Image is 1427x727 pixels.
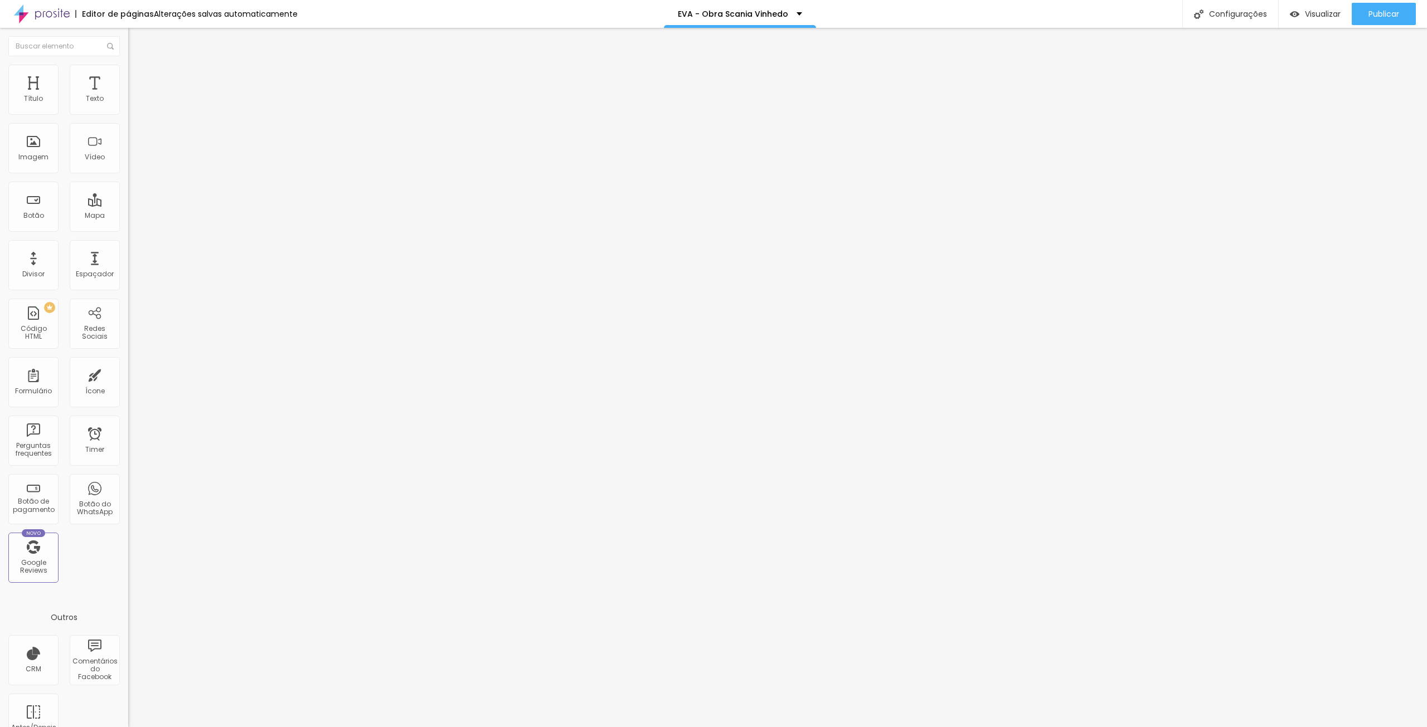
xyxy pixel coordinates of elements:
div: Comentários do Facebook [72,657,117,681]
div: CRM [26,665,41,673]
div: Título [24,95,43,103]
div: Mapa [85,212,105,219]
div: Timer [85,446,104,453]
div: Botão de pagamento [11,497,55,514]
div: Botão [23,212,44,219]
div: Perguntas frequentes [11,442,55,458]
button: Publicar [1352,3,1416,25]
div: Botão do WhatsApp [72,500,117,516]
div: Google Reviews [11,559,55,575]
div: Espaçador [76,270,114,278]
img: view-1.svg [1290,9,1299,19]
div: Vídeo [85,153,105,161]
button: Visualizar [1279,3,1352,25]
span: Visualizar [1305,9,1341,18]
div: Texto [86,95,104,103]
div: Alterações salvas automaticamente [154,10,298,18]
input: Buscar elemento [8,36,120,56]
iframe: Editor [128,28,1427,727]
div: Ícone [85,387,105,395]
span: Publicar [1368,9,1399,18]
div: Formulário [15,387,52,395]
p: EVA - Obra Scania Vinhedo [678,10,788,18]
div: Editor de páginas [75,10,154,18]
div: Redes Sociais [72,325,117,341]
div: Imagem [18,153,48,161]
div: Código HTML [11,325,55,341]
div: Novo [22,529,46,537]
img: Icone [107,43,114,50]
div: Divisor [22,270,45,278]
img: Icone [1194,9,1203,19]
